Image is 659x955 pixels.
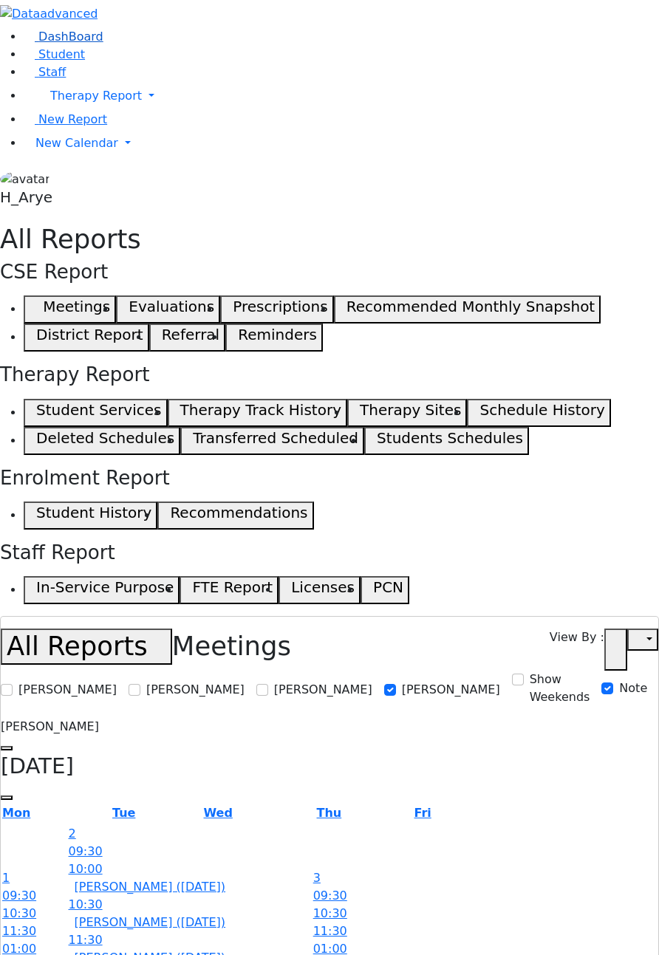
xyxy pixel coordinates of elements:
h5: Student Services [36,401,161,419]
a: New Report [24,112,107,126]
button: Student History [24,502,157,530]
a: September 2, 2025 [69,826,76,841]
h5: District Report [36,326,143,343]
button: Referral [149,324,226,352]
button: FTE Report [180,576,279,604]
a: Friday [414,806,431,820]
div: 09:30 [69,843,312,860]
a: Thursday [317,806,342,820]
label: [PERSON_NAME] [146,681,245,699]
label: Show Weekends [530,671,590,706]
h5: Student History [36,504,151,521]
button: Therapy Track History [168,399,347,427]
h5: Evaluations [129,298,214,315]
button: Evaluations [116,295,220,324]
span: 10:00 [69,862,103,876]
a: Staff [24,65,66,79]
button: Student Services [24,399,168,427]
h5: Reminders [238,326,317,343]
span: New Calendar [35,136,118,150]
a: Student [24,47,85,61]
div: [PERSON_NAME] ([DATE]) [69,914,312,931]
h5: Therapy Sites [360,401,461,419]
a: September 1, 2025 [2,871,10,885]
span: 11:30 [69,933,103,947]
div: [PERSON_NAME] [1,718,658,736]
label: View By : [550,629,604,670]
a: Therapy Report [24,81,659,111]
h5: Licenses [291,578,355,596]
h5: Deleted Schedules [36,429,174,447]
a: Wednesday [204,806,233,820]
h5: Transferred Scheduled [193,429,358,447]
h5: In-Service Purpose [36,578,174,596]
button: Schedule History [467,399,610,427]
div: 10:30 [2,905,67,923]
button: Recommended Monthly Snapshot [334,295,601,324]
span: Therapy Report [50,89,142,103]
div: 11:30 [2,923,67,940]
span: 10:30 [69,897,103,911]
button: Next month [1,795,13,800]
button: District Report [24,324,149,352]
button: Deleted Schedules [24,427,180,455]
button: Students Schedules [364,427,529,455]
h5: Schedule History [480,401,605,419]
h5: Meetings [43,298,110,315]
h1: Meetings [1,629,291,664]
button: Licenses [279,576,361,604]
button: Reminders [225,324,323,352]
div: 09:30 [313,887,556,905]
h5: Therapy Track History [180,401,341,419]
label: [PERSON_NAME] [402,681,500,699]
h5: PCN [373,578,403,596]
a: September 3, 2025 [313,871,321,885]
button: Previous month [1,746,13,750]
div: [PERSON_NAME] ([DATE]) [69,878,312,896]
button: PCN [361,576,409,604]
button: All Reports [1,629,172,664]
div: 10:30 [313,905,556,923]
h5: Recommendations [170,504,307,521]
h5: FTE Report [192,578,273,596]
div: 09:30 [2,887,67,905]
button: Therapy Sites [347,399,467,427]
span: New Report [38,112,107,126]
a: Tuesday [112,806,135,820]
a: Monday [2,806,30,820]
h5: Students Schedules [377,429,523,447]
label: [PERSON_NAME] [274,681,372,699]
span: Staff [38,65,66,79]
a: New Calendar [24,129,659,158]
button: Recommendations [157,502,313,530]
label: Note [619,680,647,697]
button: In-Service Purpose [24,576,180,604]
h5: Referral [162,326,220,343]
button: Prescriptions [220,295,333,324]
div: 11:30 [313,923,556,940]
span: DashBoard [38,30,103,44]
h5: Recommended Monthly Snapshot [346,298,595,315]
button: Meetings [24,295,116,324]
button: Transferred Scheduled [180,427,364,455]
h2: [DATE] [1,753,658,779]
label: [PERSON_NAME] [18,681,117,699]
span: Student [38,47,85,61]
a: DashBoard [24,30,103,44]
h5: Prescriptions [233,298,327,315]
